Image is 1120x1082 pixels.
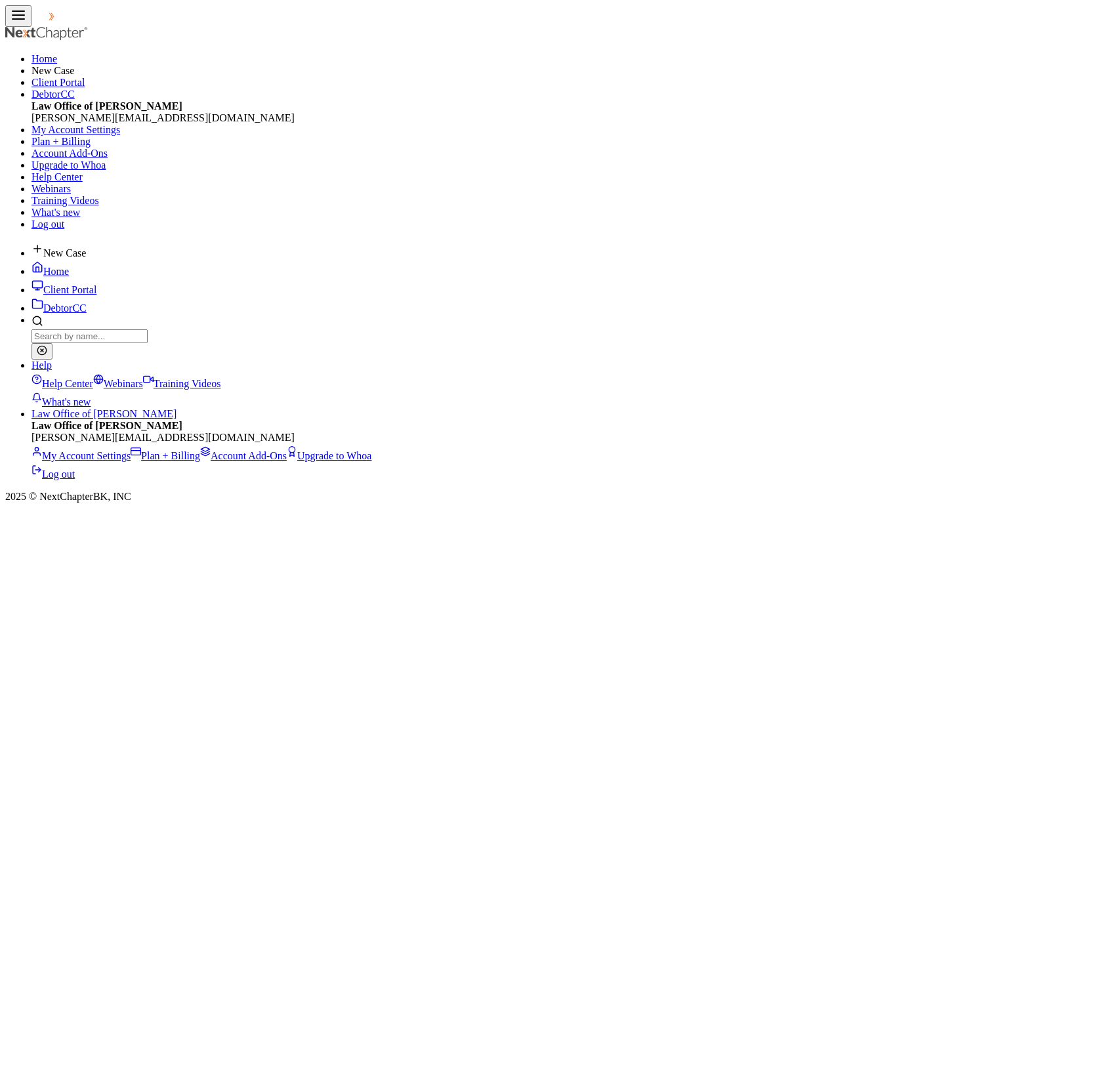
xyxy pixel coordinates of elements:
a: Upgrade to Whoa [287,450,371,461]
span: New Case [31,65,74,76]
a: Training Videos [143,378,221,389]
a: Log out [31,218,64,230]
a: Upgrade to Whoa [31,159,106,171]
span: [PERSON_NAME][EMAIL_ADDRESS][DOMAIN_NAME] [31,432,295,443]
a: Client Portal [31,284,96,295]
a: Plan + Billing [131,450,200,461]
img: NextChapter [31,10,115,23]
a: Client Portal [31,77,85,88]
img: NextChapter [5,27,89,40]
a: Log out [31,468,75,480]
div: 2025 © NextChapterBK, INC [5,491,1115,503]
a: Webinars [31,183,71,194]
a: Plan + Billing [31,136,91,147]
strong: Law Office of [PERSON_NAME] [31,100,182,112]
a: My Account Settings [31,124,120,135]
input: Search by name... [31,329,148,343]
a: What's new [31,207,80,218]
a: Account Add-Ons [31,148,108,159]
a: DebtorCC [31,302,87,314]
a: Home [31,266,69,277]
a: Home [31,53,57,64]
a: Webinars [93,378,143,389]
a: Law Office of [PERSON_NAME] [31,408,176,419]
a: DebtorCC [31,89,75,100]
a: Account Add-Ons [200,450,287,461]
a: Help Center [31,171,83,182]
a: What's new [31,396,91,407]
strong: Law Office of [PERSON_NAME] [31,420,182,431]
a: Help [31,360,52,371]
span: New Case [43,247,86,259]
a: Help Center [31,378,93,389]
div: Law Office of [PERSON_NAME] [31,420,1115,480]
span: [PERSON_NAME][EMAIL_ADDRESS][DOMAIN_NAME] [31,112,295,123]
a: Training Videos [31,195,99,206]
a: My Account Settings [31,450,131,461]
div: Help [31,371,1115,408]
